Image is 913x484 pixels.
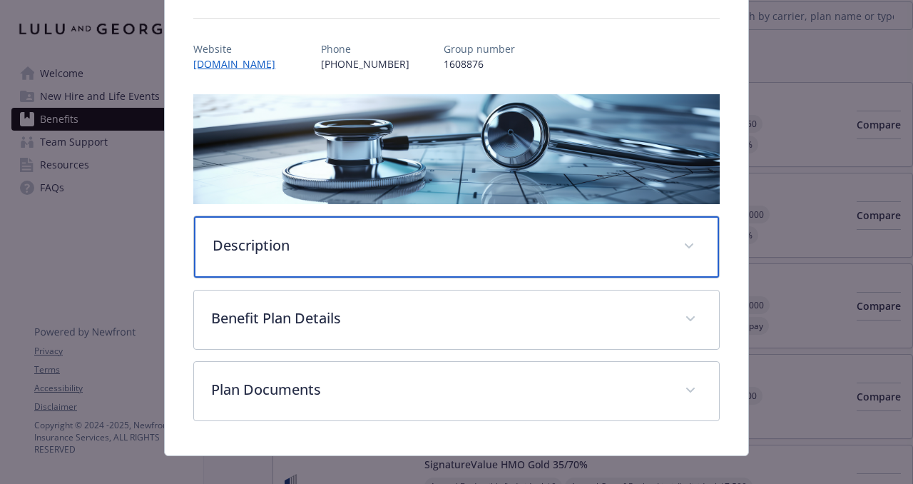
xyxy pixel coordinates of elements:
p: Website [193,41,287,56]
p: [PHONE_NUMBER] [321,56,409,71]
p: Description [213,235,665,256]
div: Plan Documents [194,362,718,420]
p: Plan Documents [211,379,667,400]
a: [DOMAIN_NAME] [193,57,287,71]
p: Phone [321,41,409,56]
div: Benefit Plan Details [194,291,718,349]
img: banner [193,94,719,204]
p: 1608876 [444,56,515,71]
div: Description [194,216,718,278]
p: Group number [444,41,515,56]
p: Benefit Plan Details [211,308,667,329]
